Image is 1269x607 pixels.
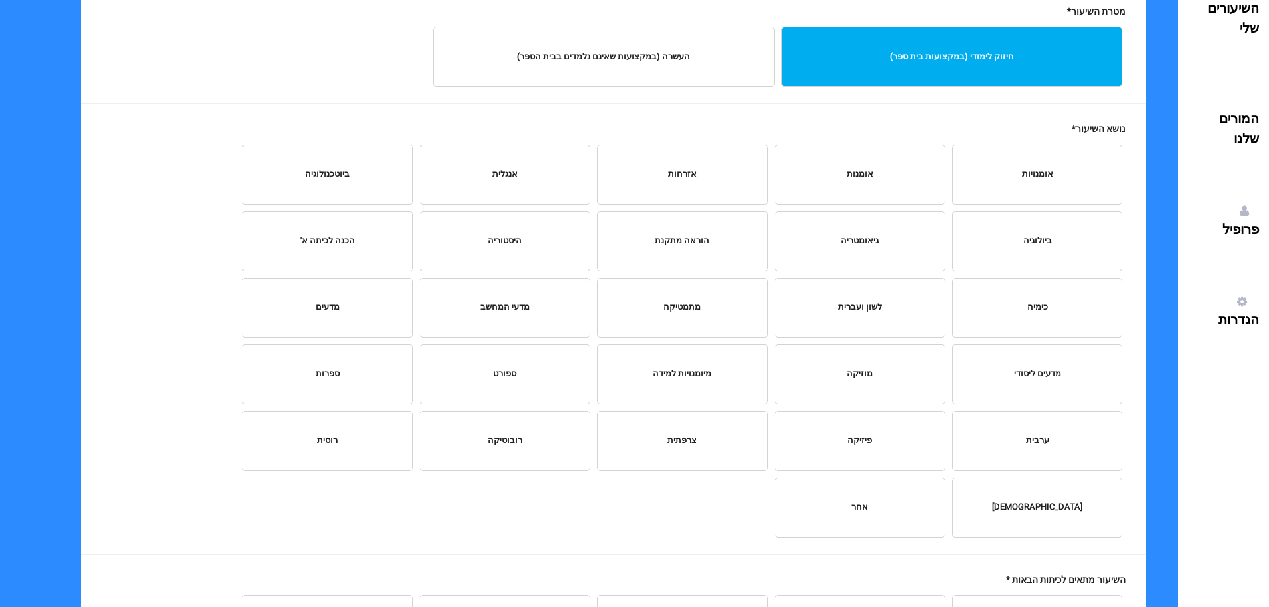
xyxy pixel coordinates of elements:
[608,368,757,380] div: מיומנויות למידה
[108,575,1126,585] h5: השיעור מתאים לכיתות הבאות *
[252,168,402,181] div: ביוטכנולוגיה
[785,368,935,380] div: מוזיקה
[963,235,1112,247] div: ביולוגיה
[252,301,402,314] div: מדעים
[963,301,1112,314] div: כימיה
[785,434,935,447] div: פיזיקה
[252,235,402,247] div: הכנה לכיתה א'
[963,368,1112,380] div: מדעים ליסודי
[608,235,757,247] div: הוראה מתקנת
[430,301,580,314] div: מדעי המחשב
[444,51,764,63] div: העשרה (במקצועות שאינם נלמדים בבית הספר)
[1222,220,1259,239] a: פרופיל
[608,301,757,314] div: מתמטיקה
[785,301,935,314] div: לשון ועברית
[963,168,1112,181] div: אומנויות
[430,368,580,380] div: ספורט
[792,51,1112,63] div: חיזוק לימודי (במקצועות בית ספר)
[430,168,580,181] div: אנגלית
[252,434,402,447] div: רוסית
[963,501,1112,514] div: [DEMOGRAPHIC_DATA]
[785,235,935,247] div: גיאומטריה
[108,124,1126,134] h5: נושא השיעור*
[785,168,935,181] div: אומנות
[1218,310,1259,330] a: הגדרות
[785,501,935,514] div: אחר
[963,434,1112,447] div: ערבית
[108,7,1126,17] h5: מטרת השיעור*
[608,434,757,447] div: צרפתית
[252,368,402,380] div: ספרות
[430,434,580,447] div: רובוטיקה
[1219,109,1259,149] a: המורים שלנו
[430,235,580,247] div: היסטוריה
[608,168,757,181] div: אזרחות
